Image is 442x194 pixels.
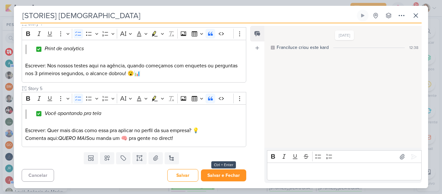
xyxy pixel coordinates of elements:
div: 12:38 [409,45,418,51]
div: Editor editing area: main [22,40,246,83]
div: Editor editing area: main [22,104,246,147]
i: QUERO MAIS [58,135,89,142]
p: Escrever: Quer mais dicas como essa pra aplicar no perfil da sua empresa? 💡 Comenta aqui: ou mand... [25,127,243,142]
div: Editor toolbar [22,27,246,40]
button: Salvar [167,169,198,182]
input: Texto sem título [27,85,246,92]
div: Ctrl + Enter [211,161,236,168]
span: Print de analytics [45,45,84,52]
div: Editor editing area: main [267,163,422,180]
button: Cancelar [22,169,54,182]
div: Ligar relógio [360,13,365,18]
div: Franciluce criou este kard [277,44,329,51]
input: Kard Sem Título [20,10,356,21]
div: Editor toolbar [22,92,246,105]
span: Você apontando pra tela [45,110,101,117]
button: Salvar e Fechar [201,169,246,181]
div: Editor toolbar [267,150,422,163]
p: Escrever: Nos nossos testes aqui na agência, quando começamos com enquetes ou perguntas nos 3 pri... [25,62,243,77]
